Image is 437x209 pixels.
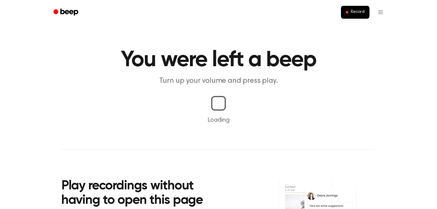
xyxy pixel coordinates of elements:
button: Record [341,6,369,19]
h1: You were left a beep [61,49,376,71]
p: Turn up your volume and press play. [101,76,336,86]
h2: Play recordings without having to open this page [61,179,227,208]
a: Beep [49,6,84,18]
span: Record [351,9,365,15]
button: Open menu [373,5,388,20]
p: Loading [7,116,430,125]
